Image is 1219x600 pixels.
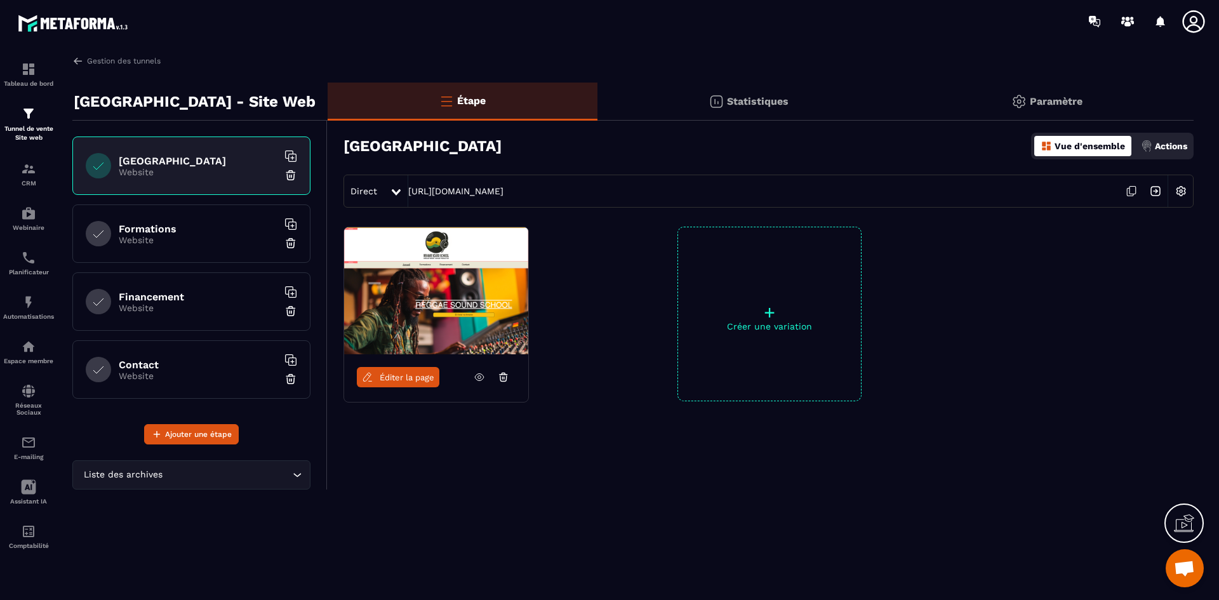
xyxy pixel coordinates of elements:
[344,227,528,354] img: image
[21,383,36,399] img: social-network
[3,313,54,320] p: Automatisations
[3,374,54,425] a: social-networksocial-networkRéseaux Sociaux
[350,186,377,196] span: Direct
[119,155,277,167] h6: [GEOGRAPHIC_DATA]
[1155,141,1187,151] p: Actions
[3,80,54,87] p: Tableau de bord
[3,269,54,276] p: Planificateur
[74,89,316,114] p: [GEOGRAPHIC_DATA] - Site Web
[21,295,36,310] img: automations
[678,321,861,331] p: Créer une variation
[284,305,297,317] img: trash
[21,62,36,77] img: formation
[678,303,861,321] p: +
[3,514,54,559] a: accountantaccountantComptabilité
[3,453,54,460] p: E-mailing
[3,498,54,505] p: Assistant IA
[1141,140,1152,152] img: actions.d6e523a2.png
[1169,179,1193,203] img: setting-w.858f3a88.svg
[18,11,132,35] img: logo
[3,224,54,231] p: Webinaire
[380,373,434,382] span: Éditer la page
[1041,140,1052,152] img: dashboard-orange.40269519.svg
[21,339,36,354] img: automations
[119,167,277,177] p: Website
[284,373,297,385] img: trash
[709,94,724,109] img: stats.20deebd0.svg
[3,52,54,97] a: formationformationTableau de bord
[3,542,54,549] p: Comptabilité
[119,359,277,371] h6: Contact
[1166,549,1204,587] div: Ouvrir le chat
[72,55,161,67] a: Gestion des tunnels
[144,424,239,444] button: Ajouter une étape
[457,95,486,107] p: Étape
[119,223,277,235] h6: Formations
[165,428,232,441] span: Ajouter une étape
[1011,94,1027,109] img: setting-gr.5f69749f.svg
[21,161,36,177] img: formation
[81,468,165,482] span: Liste des archives
[1143,179,1168,203] img: arrow-next.bcc2205e.svg
[21,435,36,450] img: email
[3,124,54,142] p: Tunnel de vente Site web
[3,285,54,330] a: automationsautomationsAutomatisations
[72,55,84,67] img: arrow
[408,186,503,196] a: [URL][DOMAIN_NAME]
[165,468,290,482] input: Search for option
[119,235,277,245] p: Website
[3,152,54,196] a: formationformationCRM
[3,330,54,374] a: automationsautomationsEspace membre
[3,357,54,364] p: Espace membre
[3,180,54,187] p: CRM
[21,524,36,539] img: accountant
[343,137,502,155] h3: [GEOGRAPHIC_DATA]
[119,371,277,381] p: Website
[284,237,297,250] img: trash
[3,97,54,152] a: formationformationTunnel de vente Site web
[21,250,36,265] img: scheduler
[3,402,54,416] p: Réseaux Sociaux
[3,241,54,285] a: schedulerschedulerPlanificateur
[3,425,54,470] a: emailemailE-mailing
[3,470,54,514] a: Assistant IA
[284,169,297,182] img: trash
[3,196,54,241] a: automationsautomationsWebinaire
[21,106,36,121] img: formation
[357,367,439,387] a: Éditer la page
[72,460,310,490] div: Search for option
[727,95,789,107] p: Statistiques
[439,93,454,109] img: bars-o.4a397970.svg
[21,206,36,221] img: automations
[1055,141,1125,151] p: Vue d'ensemble
[119,303,277,313] p: Website
[119,291,277,303] h6: Financement
[1030,95,1082,107] p: Paramètre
